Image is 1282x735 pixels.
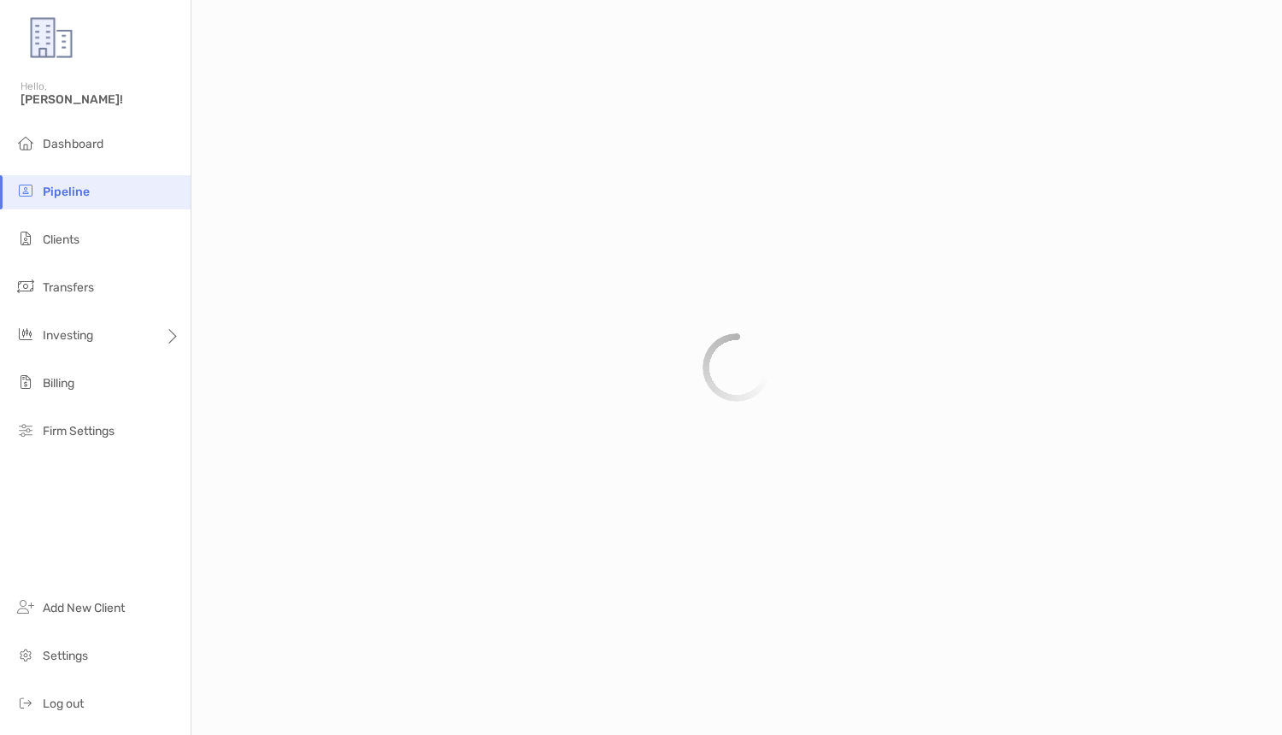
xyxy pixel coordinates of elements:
[15,692,36,713] img: logout icon
[15,324,36,344] img: investing icon
[15,420,36,440] img: firm-settings icon
[43,232,79,247] span: Clients
[15,132,36,153] img: dashboard icon
[15,228,36,249] img: clients icon
[15,180,36,201] img: pipeline icon
[43,424,115,438] span: Firm Settings
[43,280,94,295] span: Transfers
[43,185,90,199] span: Pipeline
[15,644,36,665] img: settings icon
[15,276,36,297] img: transfers icon
[43,649,88,663] span: Settings
[43,376,74,391] span: Billing
[21,7,82,68] img: Zoe Logo
[15,597,36,617] img: add_new_client icon
[43,328,93,343] span: Investing
[21,92,180,107] span: [PERSON_NAME]!
[43,137,103,151] span: Dashboard
[43,697,84,711] span: Log out
[43,601,125,615] span: Add New Client
[15,372,36,392] img: billing icon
